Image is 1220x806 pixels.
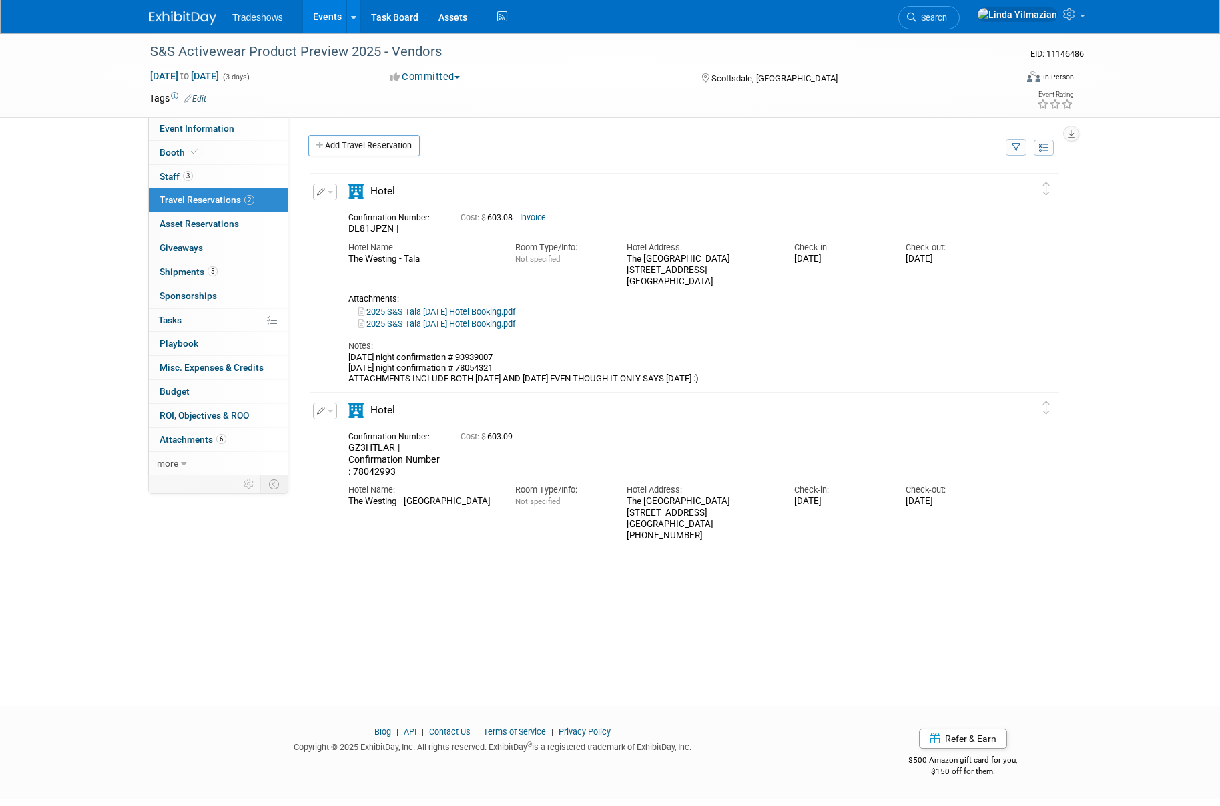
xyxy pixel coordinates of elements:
span: DL81JPZN | [348,223,398,234]
span: 603.09 [461,432,518,441]
span: Sponsorships [160,290,217,301]
a: Budget [149,380,288,403]
span: | [548,727,557,737]
span: Not specified [515,254,560,264]
span: Search [916,13,947,23]
div: [DATE] night confirmation # 93939007 [DATE] night confirmation # 78054321 ATTACHMENTS INCLUDE BOT... [348,352,997,385]
div: Attachments: [348,294,997,305]
a: Event Information [149,117,288,140]
div: The [GEOGRAPHIC_DATA] [STREET_ADDRESS] [GEOGRAPHIC_DATA] [627,254,774,287]
a: Add Travel Reservation [308,135,420,156]
a: Misc. Expenses & Credits [149,356,288,379]
a: Search [898,6,960,29]
i: Hotel [348,184,364,199]
div: Room Type/Info: [515,242,607,254]
td: Toggle Event Tabs [261,475,288,493]
span: Hotel [370,185,395,197]
a: Refer & Earn [919,729,1007,749]
div: $150 off for them. [856,766,1071,777]
a: ROI, Objectives & ROO [149,404,288,427]
div: S&S Activewear Product Preview 2025 - Vendors [145,40,995,64]
i: Click and drag to move item [1043,182,1050,196]
div: The Westing - [GEOGRAPHIC_DATA] [348,496,495,508]
td: Tags [149,91,206,105]
a: Shipments5 [149,260,288,284]
i: Filter by Traveler [1012,144,1021,152]
div: Confirmation Number: [348,209,440,223]
i: Click and drag to move item [1043,401,1050,415]
span: 3 [183,171,193,181]
a: Sponsorships [149,284,288,308]
div: Confirmation Number: [348,428,440,442]
a: Terms of Service [483,727,546,737]
div: Check-in: [794,484,886,496]
a: Privacy Policy [559,727,611,737]
a: Playbook [149,332,288,355]
a: Booth [149,141,288,164]
a: Blog [374,727,391,737]
i: Hotel [348,403,364,418]
div: Copyright © 2025 ExhibitDay, Inc. All rights reserved. ExhibitDay is a registered trademark of Ex... [149,738,836,753]
sup: ® [527,741,532,748]
img: Format-Inperson.png [1027,71,1040,82]
span: Shipments [160,266,218,277]
a: Tasks [149,309,288,332]
span: Tradeshows [232,12,283,23]
span: Budget [160,386,190,397]
span: Cost: $ [461,213,487,222]
span: Event ID: 11146486 [1030,49,1084,59]
span: ROI, Objectives & ROO [160,410,249,421]
span: 5 [208,266,218,276]
div: Room Type/Info: [515,484,607,496]
span: [DATE] [DATE] [149,70,220,82]
span: Scottsdale, [GEOGRAPHIC_DATA] [711,73,838,83]
a: 2025 S&S Tala [DATE] Hotel Booking.pdf [358,307,515,317]
span: Staff [160,171,193,182]
div: Hotel Address: [627,242,774,254]
a: Giveaways [149,236,288,260]
span: (3 days) [222,73,250,81]
div: [DATE] [906,254,997,265]
span: | [418,727,427,737]
span: Giveaways [160,242,203,253]
a: Staff3 [149,165,288,188]
span: | [393,727,402,737]
span: | [473,727,481,737]
td: Personalize Event Tab Strip [238,475,261,493]
span: Attachments [160,434,226,445]
span: Event Information [160,123,234,134]
span: Tasks [158,315,182,325]
span: 2 [244,195,254,205]
span: Cost: $ [461,432,487,441]
span: to [178,71,191,81]
div: Hotel Name: [348,484,495,496]
span: Misc. Expenses & Credits [160,362,264,373]
div: Check-in: [794,242,886,254]
div: Event Rating [1037,91,1073,98]
span: Not specified [515,497,560,506]
span: 6 [216,434,226,444]
span: Hotel [370,404,395,416]
span: Playbook [160,338,198,349]
img: Linda Yilmazian [977,7,1058,22]
div: The [GEOGRAPHIC_DATA] [STREET_ADDRESS] [GEOGRAPHIC_DATA] [PHONE_NUMBER] [627,496,774,541]
a: more [149,452,288,475]
div: Event Format [936,69,1074,89]
span: Asset Reservations [160,218,239,229]
span: GZ3HTLAR | Confirmation Number : 78042993 [348,442,440,476]
a: API [404,727,416,737]
div: Notes: [348,340,997,352]
a: Attachments6 [149,428,288,451]
span: 603.08 [461,213,518,222]
div: Check-out: [906,242,997,254]
div: Hotel Name: [348,242,495,254]
i: Booth reservation complete [191,148,198,156]
div: Hotel Address: [627,484,774,496]
div: In-Person [1042,72,1074,82]
a: Travel Reservations2 [149,188,288,212]
span: Travel Reservations [160,194,254,205]
a: Invoice [520,213,546,222]
div: [DATE] [906,496,997,508]
img: ExhibitDay [149,11,216,25]
a: Edit [184,94,206,104]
